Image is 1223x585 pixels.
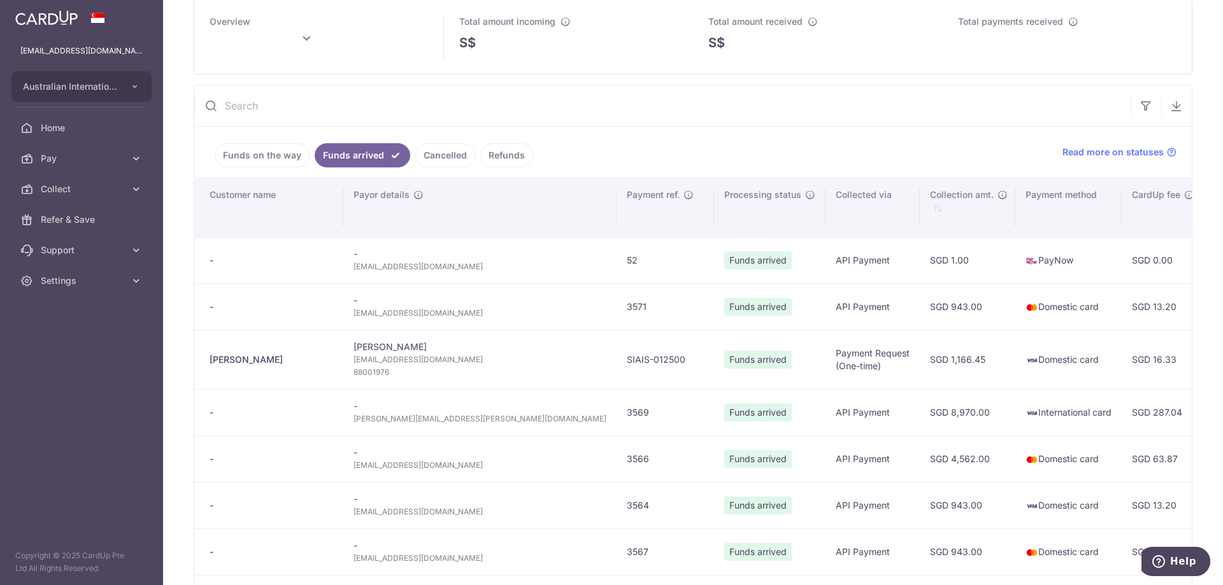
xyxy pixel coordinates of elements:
div: - [210,406,333,419]
span: [EMAIL_ADDRESS][DOMAIN_NAME] [354,552,606,565]
span: S$ [708,33,725,52]
td: SIAIS-012500 [617,330,714,389]
span: Processing status [724,188,801,201]
div: - [210,453,333,465]
span: Funds arrived [724,298,792,316]
td: SGD 63.87 [1122,435,1205,482]
a: Cancelled [415,143,475,167]
div: [PERSON_NAME] [210,353,333,366]
td: SGD 943.00 [920,482,1015,528]
td: SGD 1,166.45 [920,330,1015,389]
span: CardUp fee [1132,188,1180,201]
img: CardUp [15,10,78,25]
th: Payment method [1015,178,1122,237]
img: visa-sm-192604c4577d2d35970c8ed26b86981c2741ebd56154ab54ad91a526f0f24972.png [1026,407,1038,419]
td: API Payment [826,528,920,575]
div: - [210,254,333,267]
span: Refer & Save [41,213,125,226]
th: Payment ref. [617,178,714,237]
span: Help [29,9,55,20]
th: Collection amt. : activate to sort column ascending [920,178,1015,237]
input: Search [194,85,1131,126]
td: PayNow [1015,237,1122,283]
span: Read more on statuses [1062,146,1164,159]
img: visa-sm-192604c4577d2d35970c8ed26b86981c2741ebd56154ab54ad91a526f0f24972.png [1026,354,1038,367]
td: Domestic card [1015,330,1122,389]
td: 3569 [617,389,714,435]
td: SGD 13.20 [1122,283,1205,330]
td: [PERSON_NAME] [343,330,617,389]
span: Collect [41,183,125,195]
span: [EMAIL_ADDRESS][DOMAIN_NAME] [354,307,606,320]
span: Payor details [354,188,410,201]
td: - [343,283,617,330]
span: [PERSON_NAME][EMAIL_ADDRESS][PERSON_NAME][DOMAIN_NAME] [354,412,606,425]
td: - [343,528,617,575]
th: Processing status [714,178,826,237]
td: Domestic card [1015,482,1122,528]
img: mastercard-sm-87a3fd1e0bddd137fecb07648320f44c262e2538e7db6024463105ddbc961eb2.png [1026,453,1038,466]
span: Funds arrived [724,351,792,369]
td: SGD 16.33 [1122,330,1205,389]
td: SGD 943.00 [920,528,1015,575]
td: SGD 13.20 [1122,528,1205,575]
div: - [210,300,333,313]
td: - [343,389,617,435]
td: API Payment [826,283,920,330]
span: [EMAIL_ADDRESS][DOMAIN_NAME] [354,260,606,273]
img: mastercard-sm-87a3fd1e0bddd137fecb07648320f44c262e2538e7db6024463105ddbc961eb2.png [1026,301,1038,314]
span: Funds arrived [724,543,792,561]
td: 3564 [617,482,714,528]
th: Customer name [194,178,343,237]
a: Read more on statuses [1062,146,1177,159]
span: [EMAIL_ADDRESS][DOMAIN_NAME] [354,459,606,472]
a: Funds arrived [315,143,410,167]
td: 3567 [617,528,714,575]
td: SGD 8,970.00 [920,389,1015,435]
td: Domestic card [1015,283,1122,330]
span: Total payments received [958,16,1063,27]
th: Collected via [826,178,920,237]
td: SGD 13.20 [1122,482,1205,528]
td: Domestic card [1015,435,1122,482]
td: International card [1015,389,1122,435]
span: Overview [210,16,250,27]
a: Refunds [480,143,533,167]
span: 88001976 [354,366,606,379]
img: mastercard-sm-87a3fd1e0bddd137fecb07648320f44c262e2538e7db6024463105ddbc961eb2.png [1026,546,1038,559]
button: Australian International School Pte Ltd [11,71,152,102]
td: SGD 4,562.00 [920,435,1015,482]
a: Funds on the way [215,143,310,167]
td: Payment Request (One-time) [826,330,920,389]
span: Funds arrived [724,497,792,514]
td: SGD 287.04 [1122,389,1205,435]
td: Domestic card [1015,528,1122,575]
th: CardUp fee [1122,178,1205,237]
span: Payment ref. [627,188,680,201]
span: Australian International School Pte Ltd [23,80,117,93]
div: - [210,546,333,558]
span: Pay [41,152,125,165]
td: SGD 943.00 [920,283,1015,330]
span: [EMAIL_ADDRESS][DOMAIN_NAME] [354,505,606,518]
span: [EMAIL_ADDRESS][DOMAIN_NAME] [354,353,606,366]
img: paynow-md-4fe65508ce96feda548756c5ee0e473c78d4820b8ea51387c6e4ad89e58a5e61.png [1026,255,1038,267]
td: SGD 0.00 [1122,237,1205,283]
span: Collection amt. [930,188,994,201]
span: Funds arrived [724,450,792,468]
span: Total amount received [708,16,803,27]
p: [EMAIL_ADDRESS][DOMAIN_NAME] [20,45,143,57]
span: Home [41,122,125,134]
td: API Payment [826,435,920,482]
span: S$ [459,33,476,52]
td: - [343,237,617,283]
th: Payor details [343,178,617,237]
td: - [343,435,617,482]
div: - [210,499,333,512]
span: Total amount incoming [459,16,555,27]
td: - [343,482,617,528]
td: 3566 [617,435,714,482]
td: 52 [617,237,714,283]
span: Support [41,244,125,257]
